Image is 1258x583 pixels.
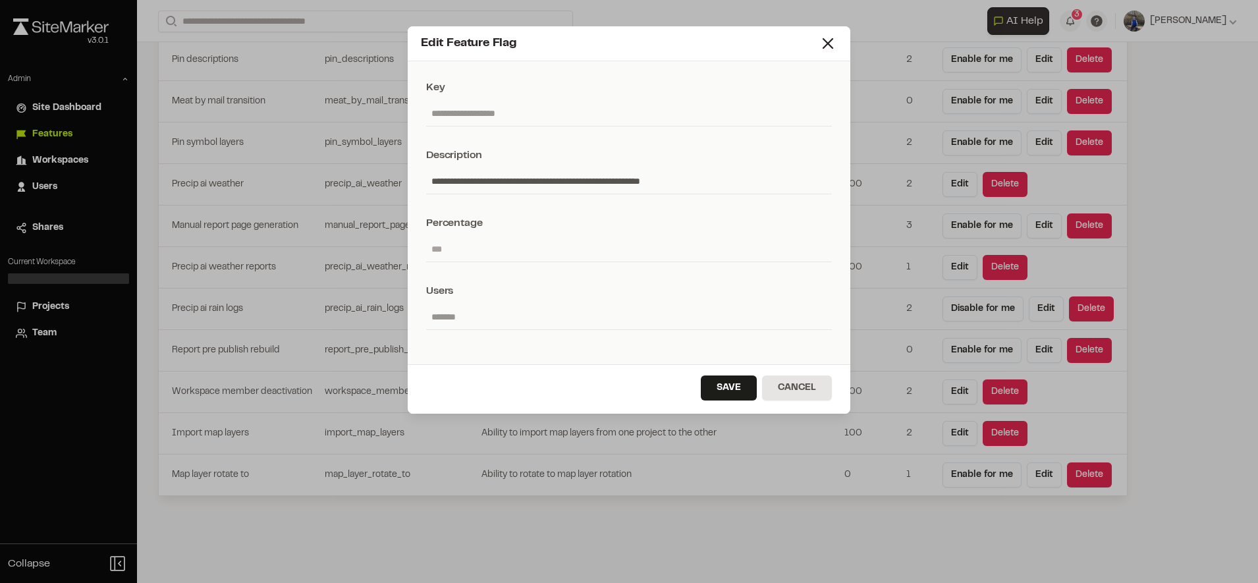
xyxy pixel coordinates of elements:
[762,375,832,401] button: Cancel
[426,80,832,96] div: Key
[426,283,832,299] div: Users
[701,375,757,401] button: Save
[426,215,832,231] div: Percentage
[421,35,819,53] div: Edit Feature Flag
[426,148,832,163] div: Description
